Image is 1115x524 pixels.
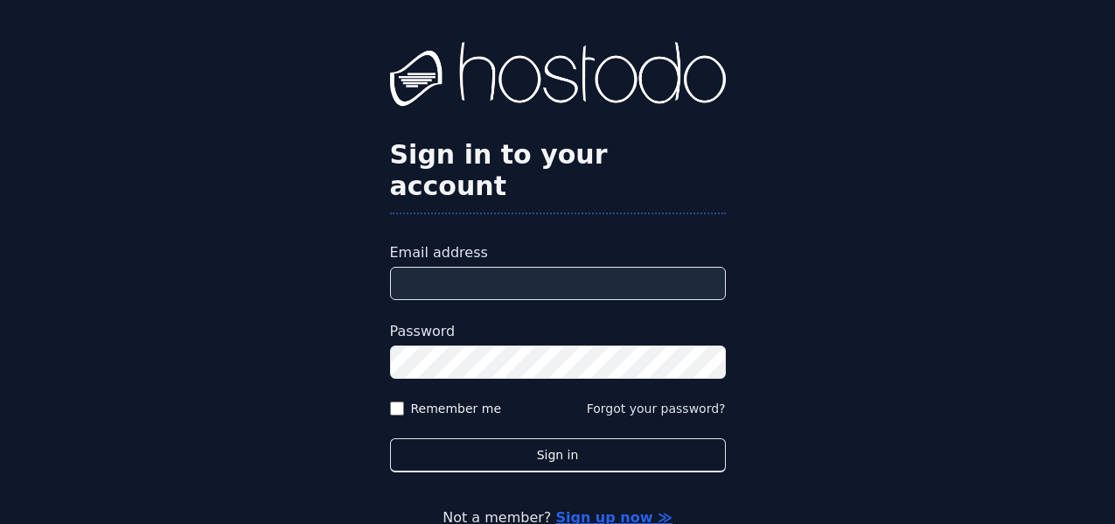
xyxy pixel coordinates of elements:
[390,42,726,112] img: Hostodo
[390,321,726,342] label: Password
[587,400,726,417] button: Forgot your password?
[411,400,502,417] label: Remember me
[390,438,726,472] button: Sign in
[390,139,726,202] h2: Sign in to your account
[390,242,726,263] label: Email address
